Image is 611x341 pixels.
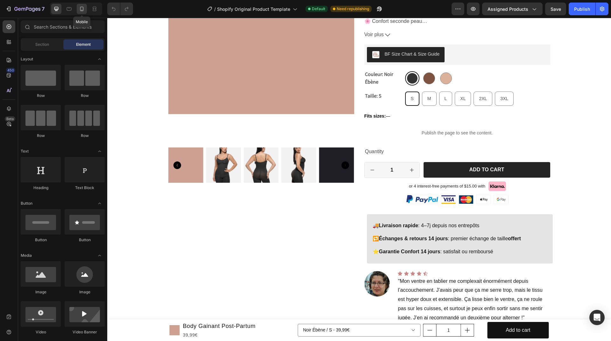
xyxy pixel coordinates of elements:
[21,289,61,295] div: Image
[257,12,443,22] button: Voir plus
[329,306,354,318] input: quantity
[273,145,297,160] input: quantity
[352,177,366,186] img: gempages_585566208464520027-afd70265-51f1-4863-9965-1d8c97ef777b.png
[551,6,561,12] span: Save
[569,3,595,15] button: Publish
[488,6,528,12] span: Assigned Products
[107,3,133,15] div: Undo/Redo
[265,231,386,237] p: ⭐ : satisfait ou remboursé
[260,29,338,44] button: BF Size Chart & Size Guide
[291,259,442,305] p: "Mon ventre en tablier me complexait énormément depuis l’accouchement. J’avais peur que ça me ser...
[257,112,443,119] p: Publish the page to see the content.
[482,3,543,15] button: Assigned Products
[21,253,32,258] span: Media
[42,5,45,13] p: 7
[316,144,443,160] button: Add to cart
[95,250,105,261] span: Toggle open
[257,52,295,69] legend: Couleur: Noir Ébène
[398,308,423,317] div: Add to cart
[278,96,283,101] span: —
[65,133,105,139] div: Row
[401,218,414,223] strong: offert
[5,116,15,121] div: Beta
[65,329,105,335] div: Video Banner
[257,129,443,139] div: Quantity
[21,148,29,154] span: Text
[95,54,105,64] span: Toggle open
[257,74,295,83] legend: Taille: S
[589,310,605,325] div: Open Intercom Messenger
[320,78,324,83] span: M
[217,6,290,12] span: Shopify Original Product Template
[337,78,340,83] span: L
[21,201,32,206] span: Button
[312,6,325,12] span: Default
[353,78,358,83] span: XL
[21,237,61,243] div: Button
[21,93,61,99] div: Row
[272,218,341,223] strong: Échanges & retours 14 jours
[380,304,441,321] button: Add to cart
[393,78,401,83] span: 3XL
[35,42,49,47] span: Section
[545,3,566,15] button: Save
[369,177,383,186] img: gempages_585566208464520027-01ba276d-2384-419d-b30c-5f3bf1f17b14.png
[257,145,273,160] button: decrement
[21,20,105,33] input: Search Sections & Elements
[302,166,378,171] p: or 4 interest-free payments of $15.00 with
[272,205,311,210] strong: Livraison rapide
[316,306,329,318] button: decrement
[387,177,401,186] img: gempages_585566208464520027-fee50879-5281-481e-9b9e-fc84a2d7a111.png
[214,6,216,12] span: /
[265,205,437,211] p: 🚚 : 4–7j depuis nos entrepôts
[272,231,333,236] strong: Garantie Confort 14 jours
[65,289,105,295] div: Image
[65,185,105,191] div: Text Block
[65,93,105,99] div: Row
[304,78,306,83] span: S
[299,177,331,186] img: gempages_585566208464520027-da179b99-2b2f-4509-8954-e33a8a3ef009.png
[372,78,380,83] span: 2XL
[66,144,74,151] button: Carousel Back Arrow
[334,177,348,186] img: gempages_585566208464520027-ba2685e5-5d8b-4423-b79a-84a76225d1b0.png
[234,144,242,151] button: Carousel Next Arrow
[265,33,272,41] img: CLqQkc30lu8CEAE=.png
[95,198,105,208] span: Toggle open
[95,146,105,156] span: Toggle open
[6,68,15,73] div: 450
[257,96,279,101] strong: Fits sizes:
[21,56,33,62] span: Layout
[297,145,312,160] button: increment
[265,218,437,224] p: 🔁 : premier échange de taille
[354,306,367,318] button: increment
[362,149,397,155] div: Add to cart
[337,6,369,12] span: Need republishing
[21,185,61,191] div: Heading
[277,33,333,40] div: BF Size Chart & Size Guide
[381,164,399,174] img: gempages_585566208464520027-eb374311-d1a8-4cd2-8f14-3740cd691651.png
[257,12,277,22] span: Voir plus
[21,133,61,139] div: Row
[3,3,47,15] button: 7
[65,237,105,243] div: Button
[21,329,61,335] div: Video
[574,6,590,12] div: Publish
[76,42,91,47] span: Element
[107,18,611,341] iframe: Design area
[257,253,283,279] img: Alt Image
